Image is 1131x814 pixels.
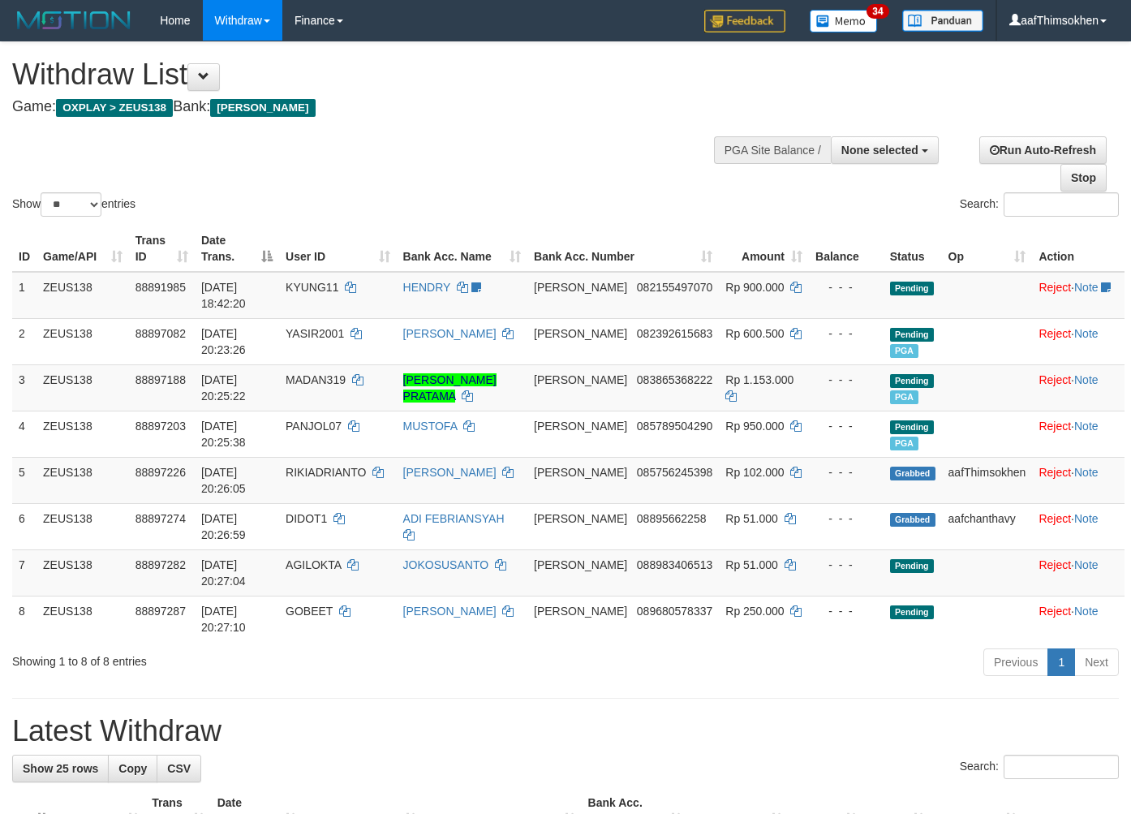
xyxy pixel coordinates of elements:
[1074,281,1099,294] a: Note
[286,327,344,340] span: YASIR2001
[534,605,627,618] span: [PERSON_NAME]
[534,558,627,571] span: [PERSON_NAME]
[527,226,719,272] th: Bank Acc. Number: activate to sort column ascending
[286,605,333,618] span: GOBEET
[12,755,109,782] a: Show 25 rows
[1074,558,1099,571] a: Note
[37,411,129,457] td: ZEUS138
[725,420,784,433] span: Rp 950.000
[135,373,186,386] span: 88897188
[286,420,342,433] span: PANJOL07
[1039,327,1071,340] a: Reject
[890,559,934,573] span: Pending
[12,715,1119,747] h1: Latest Withdraw
[890,420,934,434] span: Pending
[210,99,315,117] span: [PERSON_NAME]
[1032,364,1125,411] td: ·
[979,136,1107,164] a: Run Auto-Refresh
[12,192,135,217] label: Show entries
[841,144,918,157] span: None selected
[41,192,101,217] select: Showentries
[135,420,186,433] span: 88897203
[403,605,497,618] a: [PERSON_NAME]
[890,374,934,388] span: Pending
[1039,512,1071,525] a: Reject
[534,327,627,340] span: [PERSON_NAME]
[815,279,877,295] div: - - -
[12,503,37,549] td: 6
[37,272,129,319] td: ZEUS138
[534,373,627,386] span: [PERSON_NAME]
[890,513,935,527] span: Grabbed
[1060,164,1107,192] a: Stop
[884,226,942,272] th: Status
[1047,648,1075,676] a: 1
[1039,605,1071,618] a: Reject
[637,281,712,294] span: Copy 082155497070 to clipboard
[1032,457,1125,503] td: ·
[867,4,888,19] span: 34
[637,373,712,386] span: Copy 083865368222 to clipboard
[403,327,497,340] a: [PERSON_NAME]
[37,457,129,503] td: ZEUS138
[12,58,738,91] h1: Withdraw List
[719,226,809,272] th: Amount: activate to sort column ascending
[135,512,186,525] span: 88897274
[1032,503,1125,549] td: ·
[1039,466,1071,479] a: Reject
[942,457,1033,503] td: aafThimsokhen
[983,648,1048,676] a: Previous
[725,512,778,525] span: Rp 51.000
[1032,596,1125,642] td: ·
[534,466,627,479] span: [PERSON_NAME]
[534,420,627,433] span: [PERSON_NAME]
[403,281,451,294] a: HENDRY
[286,466,366,479] span: RIKIADRIANTO
[201,373,246,403] span: [DATE] 20:25:22
[1074,327,1099,340] a: Note
[397,226,527,272] th: Bank Acc. Name: activate to sort column ascending
[403,420,458,433] a: MUSTOFA
[37,596,129,642] td: ZEUS138
[1039,558,1071,571] a: Reject
[890,328,934,342] span: Pending
[167,762,191,775] span: CSV
[135,466,186,479] span: 88897226
[725,605,784,618] span: Rp 250.000
[1039,420,1071,433] a: Reject
[1032,318,1125,364] td: ·
[56,99,173,117] span: OXPLAY > ZEUS138
[1039,373,1071,386] a: Reject
[1074,466,1099,479] a: Note
[1074,512,1099,525] a: Note
[12,226,37,272] th: ID
[809,226,884,272] th: Balance
[279,226,396,272] th: User ID: activate to sort column ascending
[108,755,157,782] a: Copy
[12,411,37,457] td: 4
[118,762,147,775] span: Copy
[201,420,246,449] span: [DATE] 20:25:38
[815,372,877,388] div: - - -
[37,226,129,272] th: Game/API: activate to sort column ascending
[1039,281,1071,294] a: Reject
[637,327,712,340] span: Copy 082392615683 to clipboard
[12,272,37,319] td: 1
[403,558,489,571] a: JOKOSUSANTO
[890,437,918,450] span: Marked by aafanarl
[534,512,627,525] span: [PERSON_NAME]
[201,281,246,310] span: [DATE] 18:42:20
[12,99,738,115] h4: Game: Bank:
[135,327,186,340] span: 88897082
[960,192,1119,217] label: Search:
[815,557,877,573] div: - - -
[37,549,129,596] td: ZEUS138
[725,327,784,340] span: Rp 600.500
[637,420,712,433] span: Copy 085789504290 to clipboard
[129,226,195,272] th: Trans ID: activate to sort column ascending
[815,464,877,480] div: - - -
[890,390,918,404] span: Marked by aafanarl
[1032,549,1125,596] td: ·
[902,10,983,32] img: panduan.png
[1074,648,1119,676] a: Next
